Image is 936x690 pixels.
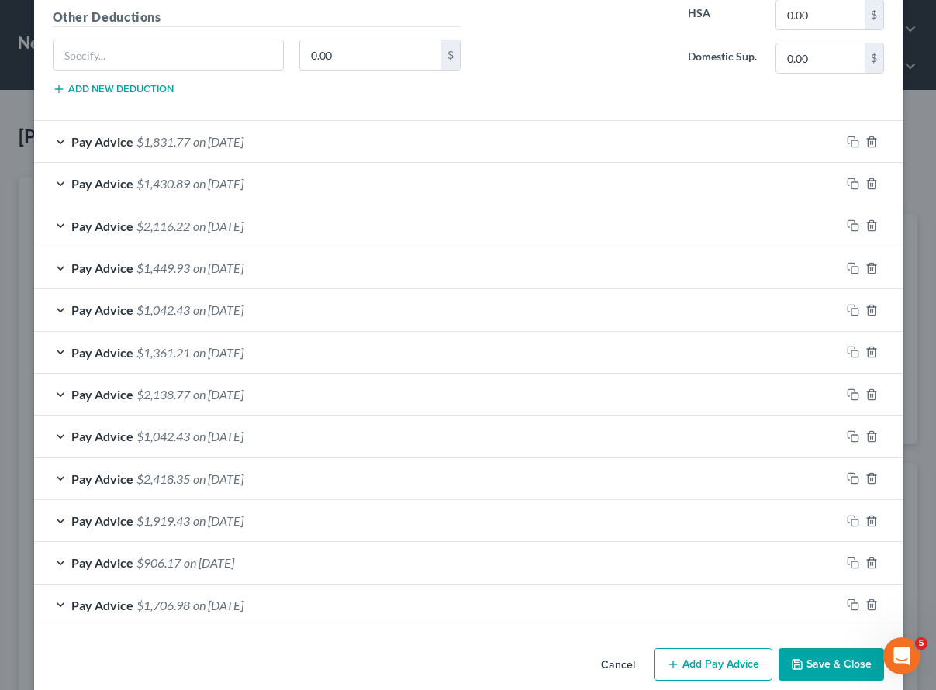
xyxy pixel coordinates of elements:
span: on [DATE] [193,513,243,528]
span: Pay Advice [71,302,133,317]
span: Pay Advice [71,513,133,528]
span: on [DATE] [193,429,243,443]
span: $1,430.89 [136,176,190,191]
input: 0.00 [300,40,441,70]
button: Add Pay Advice [654,648,772,681]
span: $1,919.43 [136,513,190,528]
span: 5 [915,637,927,650]
span: $2,418.35 [136,471,190,486]
span: on [DATE] [193,345,243,360]
span: on [DATE] [193,598,243,612]
span: $2,116.22 [136,219,190,233]
span: $1,042.43 [136,302,190,317]
span: $906.17 [136,555,181,570]
span: on [DATE] [193,260,243,275]
span: on [DATE] [193,302,243,317]
button: Save & Close [779,648,884,681]
span: $1,042.43 [136,429,190,443]
span: Pay Advice [71,345,133,360]
span: on [DATE] [193,387,243,402]
span: Pay Advice [71,555,133,570]
span: Pay Advice [71,260,133,275]
span: on [DATE] [193,219,243,233]
span: $1,361.21 [136,345,190,360]
span: Pay Advice [71,387,133,402]
div: $ [865,43,883,73]
span: Pay Advice [71,429,133,443]
span: on [DATE] [193,471,243,486]
span: Pay Advice [71,471,133,486]
span: $1,449.93 [136,260,190,275]
span: on [DATE] [184,555,234,570]
input: 0.00 [776,43,864,73]
span: Pay Advice [71,134,133,149]
span: Pay Advice [71,176,133,191]
span: on [DATE] [193,134,243,149]
div: $ [441,40,460,70]
input: Specify... [54,40,284,70]
span: $2,138.77 [136,387,190,402]
button: Cancel [589,650,648,681]
span: Pay Advice [71,219,133,233]
button: Add new deduction [53,83,174,95]
label: Domestic Sup. [680,43,768,74]
span: Pay Advice [71,598,133,612]
span: on [DATE] [193,176,243,191]
span: $1,831.77 [136,134,190,149]
iframe: Intercom live chat [883,637,920,674]
h5: Other Deductions [53,8,461,27]
span: $1,706.98 [136,598,190,612]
